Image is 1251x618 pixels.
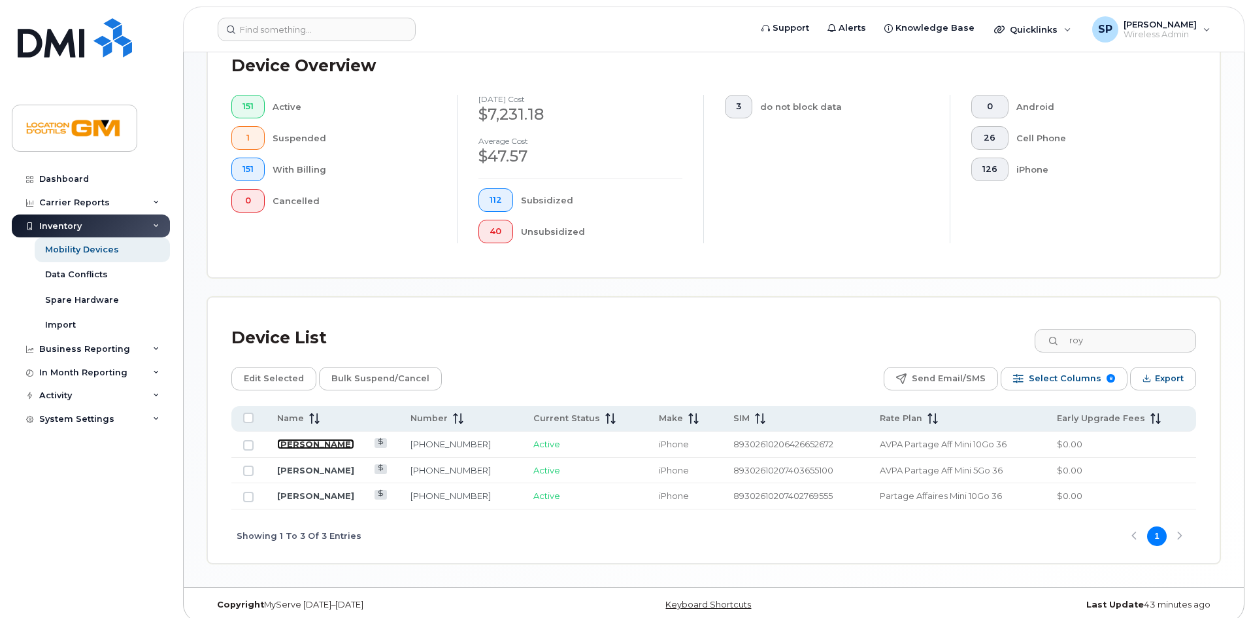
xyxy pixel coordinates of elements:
button: 1 [231,126,265,150]
div: Active [273,95,437,118]
div: MyServe [DATE]–[DATE] [207,600,545,610]
input: Find something... [218,18,416,41]
div: 43 minutes ago [882,600,1220,610]
div: $7,231.18 [478,103,682,126]
div: iPhone [1016,158,1176,181]
span: [PERSON_NAME] [1124,19,1197,29]
span: Partage Affaires Mini 10Go 36 [880,490,1002,501]
button: 26 [971,126,1009,150]
button: 151 [231,158,265,181]
a: Keyboard Shortcuts [665,600,751,609]
span: SIM [733,413,750,424]
strong: Copyright [217,600,264,609]
a: Support [752,15,818,41]
input: Search Device List ... [1035,329,1196,352]
div: do not block data [760,95,929,118]
a: Knowledge Base [875,15,984,41]
a: View Last Bill [375,490,387,500]
span: Current Status [533,413,600,424]
span: 8 [1107,374,1115,383]
span: Bulk Suspend/Cancel [331,369,429,388]
span: Showing 1 To 3 Of 3 Entries [237,526,361,546]
a: [PHONE_NUMBER] [410,439,491,449]
span: iPhone [659,439,689,449]
div: Cancelled [273,189,437,213]
span: 3 [736,101,741,112]
span: AVPA Partage Aff Mini 5Go 36 [880,465,1003,475]
button: 40 [478,220,513,243]
div: Subsidized [521,188,683,212]
button: Send Email/SMS [884,367,998,390]
button: 112 [478,188,513,212]
span: 151 [242,101,254,112]
span: Export [1155,369,1184,388]
span: Number [410,413,448,424]
span: 26 [982,133,997,143]
a: [PERSON_NAME] [277,439,354,449]
h4: Average cost [478,137,682,145]
button: 0 [971,95,1009,118]
span: Wireless Admin [1124,29,1197,40]
span: Make [659,413,683,424]
span: 126 [982,164,997,175]
a: [PERSON_NAME] [277,465,354,475]
span: 112 [490,195,502,205]
a: Alerts [818,15,875,41]
button: 151 [231,95,265,118]
span: 40 [490,226,502,237]
div: Unsubsidized [521,220,683,243]
span: $0.00 [1057,490,1082,501]
span: iPhone [659,465,689,475]
div: Device Overview [231,49,376,83]
span: Active [533,490,560,501]
div: Android [1016,95,1176,118]
span: 89302610207403655100 [733,465,833,475]
span: 151 [242,164,254,175]
span: Early Upgrade Fees [1057,413,1145,424]
div: Device List [231,321,327,355]
a: [PHONE_NUMBER] [410,490,491,501]
span: $0.00 [1057,439,1082,449]
span: Name [277,413,304,424]
span: Edit Selected [244,369,304,388]
span: Active [533,439,560,449]
span: 1 [242,133,254,143]
div: With Billing [273,158,437,181]
span: AVPA Partage Aff Mini 10Go 36 [880,439,1007,449]
button: Page 1 [1147,526,1167,546]
span: iPhone [659,490,689,501]
a: View Last Bill [375,464,387,474]
span: Active [533,465,560,475]
button: 0 [231,189,265,213]
span: Support [773,22,809,35]
span: 0 [242,196,254,206]
button: Edit Selected [231,367,316,390]
button: Export [1130,367,1196,390]
a: View Last Bill [375,438,387,448]
a: [PERSON_NAME] [277,490,354,501]
h4: [DATE] cost [478,95,682,103]
a: [PHONE_NUMBER] [410,465,491,475]
button: Bulk Suspend/Cancel [319,367,442,390]
span: Select Columns [1029,369,1101,388]
strong: Last Update [1086,600,1144,609]
div: $47.57 [478,145,682,167]
span: 89302610206426652672 [733,439,833,449]
span: 89302610207402769555 [733,490,833,501]
div: Cell Phone [1016,126,1176,150]
span: SP [1098,22,1112,37]
span: Rate Plan [880,413,922,424]
span: 0 [982,101,997,112]
span: $0.00 [1057,465,1082,475]
div: Quicklinks [985,16,1080,43]
div: Sumit Patel [1083,16,1220,43]
div: Suspended [273,126,437,150]
span: Send Email/SMS [912,369,986,388]
button: 126 [971,158,1009,181]
span: Quicklinks [1010,24,1058,35]
button: 3 [725,95,752,118]
span: Alerts [839,22,866,35]
button: Select Columns 8 [1001,367,1127,390]
span: Knowledge Base [895,22,975,35]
